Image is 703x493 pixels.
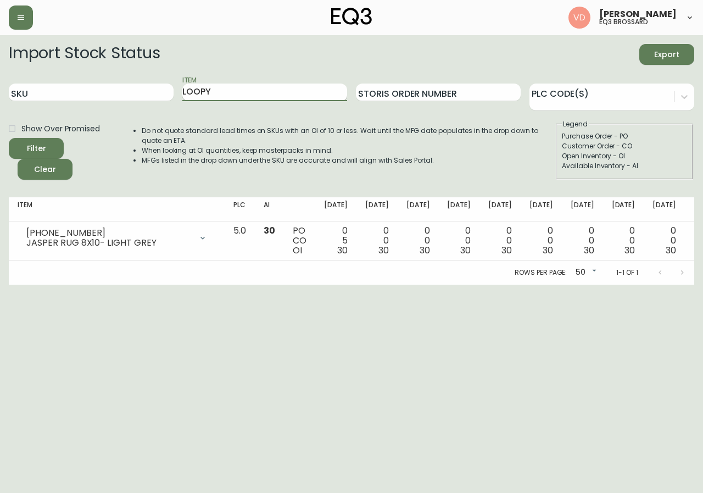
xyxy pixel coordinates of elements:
span: [PERSON_NAME] [599,10,677,19]
th: Item [9,197,225,221]
p: Rows per page: [515,268,567,278]
div: 0 0 [652,226,676,256]
img: 34cbe8de67806989076631741e6a7c6b [568,7,590,29]
div: 50 [571,264,599,282]
th: [DATE] [438,197,479,221]
div: JASPER RUG 8X10- LIGHT GREY [26,238,192,248]
span: Clear [26,163,64,176]
button: Export [639,44,694,65]
div: Purchase Order - PO [562,131,687,141]
span: 30 [584,244,594,257]
th: [DATE] [603,197,644,221]
span: 30 [501,244,512,257]
div: 0 0 [406,226,430,256]
th: PLC [225,197,255,221]
th: [DATE] [315,197,356,221]
td: 5.0 [225,221,255,261]
div: 0 0 [365,226,389,256]
div: 0 0 [529,226,553,256]
th: AI [255,197,284,221]
span: 30 [543,244,553,257]
div: Available Inventory - AI [562,161,687,171]
span: 30 [420,244,430,257]
div: Open Inventory - OI [562,151,687,161]
span: 30 [264,224,275,237]
th: [DATE] [521,197,562,221]
th: [DATE] [562,197,603,221]
img: logo [331,8,372,25]
h2: Import Stock Status [9,44,160,65]
div: 0 0 [571,226,594,256]
h5: eq3 brossard [599,19,648,25]
th: [DATE] [398,197,439,221]
th: [DATE] [644,197,685,221]
li: MFGs listed in the drop down under the SKU are accurate and will align with Sales Portal. [142,156,555,165]
span: 30 [666,244,676,257]
p: 1-1 of 1 [616,268,638,278]
span: 30 [460,244,471,257]
span: OI [293,244,302,257]
div: PO CO [293,226,306,256]
th: [DATE] [479,197,521,221]
div: 0 0 [612,226,635,256]
span: Show Over Promised [21,123,100,135]
div: Customer Order - CO [562,141,687,151]
th: [DATE] [356,197,398,221]
li: When looking at OI quantities, keep masterpacks in mind. [142,146,555,156]
div: [PHONE_NUMBER]JASPER RUG 8X10- LIGHT GREY [18,226,216,250]
div: 0 5 [324,226,348,256]
span: Export [648,48,685,62]
span: 30 [337,244,348,257]
button: Filter [9,138,64,159]
legend: Legend [562,119,589,129]
div: 0 0 [488,226,512,256]
span: 30 [624,244,635,257]
span: 30 [378,244,389,257]
div: [PHONE_NUMBER] [26,228,192,238]
button: Clear [18,159,72,180]
div: 0 0 [447,226,471,256]
li: Do not quote standard lead times on SKUs with an OI of 10 or less. Wait until the MFG date popula... [142,126,555,146]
